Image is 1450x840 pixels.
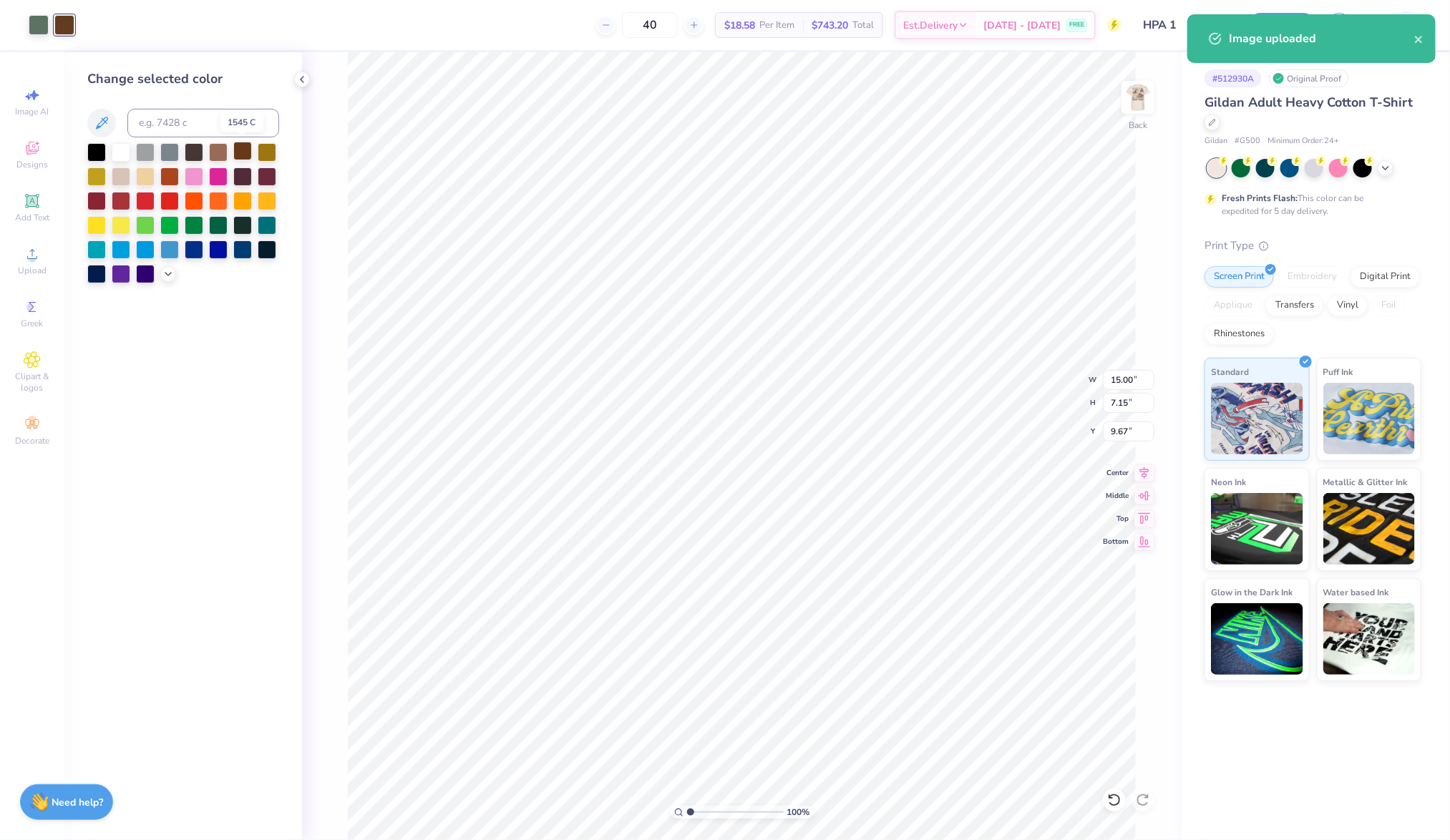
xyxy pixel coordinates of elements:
div: Screen Print [1205,266,1274,288]
span: Minimum Order: 24 + [1267,135,1339,147]
img: Water based Ink [1323,603,1416,675]
span: [DATE] - [DATE] [983,18,1061,33]
span: Upload [18,265,47,276]
div: This color can be expedited for 5 day delivery. [1222,192,1398,218]
div: Applique [1205,295,1262,316]
span: Top [1103,514,1129,524]
img: Glow in the Dark Ink [1211,603,1303,675]
div: Foil [1372,295,1406,316]
input: – – [622,12,678,38]
button: close [1414,30,1424,47]
span: $18.58 [724,18,755,33]
div: Print Type [1205,238,1421,254]
div: Back [1129,119,1147,132]
div: Original Proof [1269,69,1349,87]
span: Puff Ink [1323,364,1353,379]
img: Back [1124,83,1152,112]
span: Glow in the Dark Ink [1211,585,1293,600]
div: Digital Print [1351,266,1420,288]
span: Add Text [15,212,49,223]
span: Gildan Adult Heavy Cotton T-Shirt [1205,94,1413,111]
span: Water based Ink [1323,585,1389,600]
span: Greek [21,318,44,329]
span: Total [852,18,874,33]
span: Designs [16,159,48,170]
div: Transfers [1266,295,1323,316]
strong: Fresh Prints Flash: [1222,192,1298,204]
span: Clipart & logos [7,371,57,394]
span: Image AI [16,106,49,117]
span: $743.20 [812,18,848,33]
img: Puff Ink [1323,383,1416,454]
strong: Need help? [52,796,104,809]
span: 100 % [787,806,810,819]
span: Standard [1211,364,1249,379]
img: Standard [1211,383,1303,454]
div: Embroidery [1278,266,1346,288]
span: # G500 [1235,135,1260,147]
span: Neon Ink [1211,474,1246,489]
span: Per Item [759,18,794,33]
span: Gildan [1205,135,1227,147]
span: Middle [1103,491,1129,501]
input: e.g. 7428 c [127,109,279,137]
span: Est. Delivery [903,18,958,33]
div: Image uploaded [1229,30,1414,47]
span: Bottom [1103,537,1129,547]
span: FREE [1069,20,1084,30]
span: Metallic & Glitter Ink [1323,474,1408,489]
div: Vinyl [1328,295,1368,316]
span: Center [1103,468,1129,478]
span: Decorate [15,435,49,446]
div: Change selected color [87,69,279,89]
img: Metallic & Glitter Ink [1323,493,1416,565]
div: # 512930A [1205,69,1262,87]
div: 1545 C [220,112,264,132]
div: Rhinestones [1205,323,1274,345]
input: Untitled Design [1132,11,1237,39]
img: Neon Ink [1211,493,1303,565]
